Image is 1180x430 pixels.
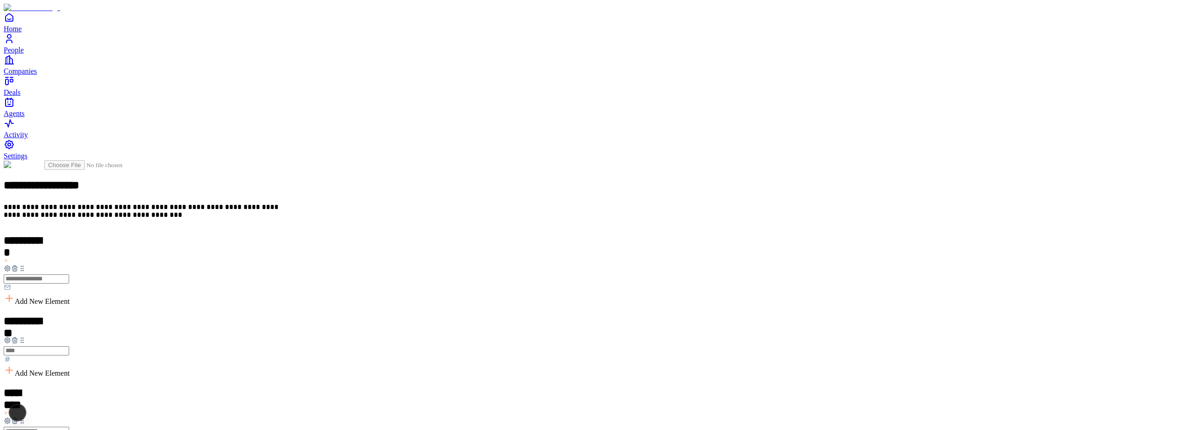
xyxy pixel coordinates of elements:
[4,131,28,139] span: Activity
[4,118,1176,139] a: Activity
[4,110,24,117] span: Agents
[4,67,37,75] span: Companies
[4,152,28,160] span: Settings
[15,369,70,377] span: Add New Element
[4,12,1176,33] a: Home
[4,54,1176,75] a: Companies
[4,161,44,169] img: Form Logo
[4,46,24,54] span: People
[4,139,1176,160] a: Settings
[4,97,1176,117] a: Agents
[4,4,60,12] img: Item Brain Logo
[4,25,22,33] span: Home
[4,76,1176,96] a: Deals
[15,297,70,305] span: Add New Element
[4,33,1176,54] a: People
[4,88,20,96] span: Deals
